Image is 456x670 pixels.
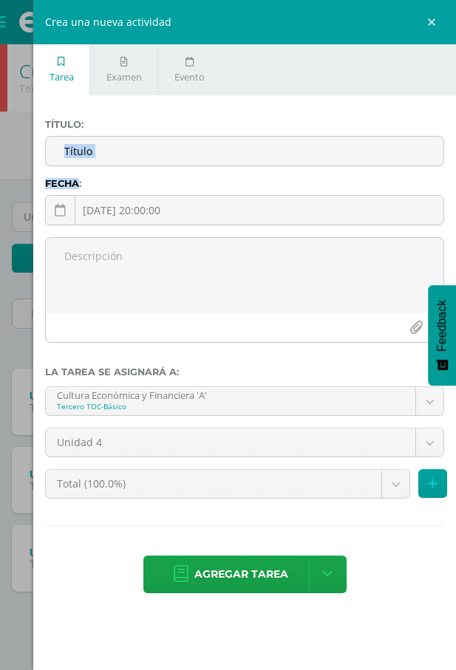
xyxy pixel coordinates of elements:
span: Examen [106,70,142,83]
span: Evento [174,70,205,83]
input: Título [46,137,443,165]
div: Tercero TOC-Básico [57,401,404,411]
span: Tarea [50,70,74,83]
button: Feedback - Mostrar encuesta [428,284,456,385]
span: Agregar tarea [194,556,288,592]
label: Fecha: [45,178,444,189]
span: Unidad 4 [57,428,404,457]
div: Cultura Económica y Financiera 'A' [57,387,404,401]
span: Total (100.0%) [57,470,370,498]
a: Examen [90,44,157,95]
input: Fecha de entrega [46,196,443,225]
span: Feedback [435,299,449,351]
a: Tarea [33,44,89,95]
a: Unidad 4 [46,428,443,457]
a: Cultura Económica y Financiera 'A'Tercero TOC-Básico [46,387,443,415]
label: La tarea se asignará a: [45,366,444,377]
label: Título: [45,119,444,130]
a: Total (100.0%) [46,470,409,498]
a: Evento [158,44,220,95]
